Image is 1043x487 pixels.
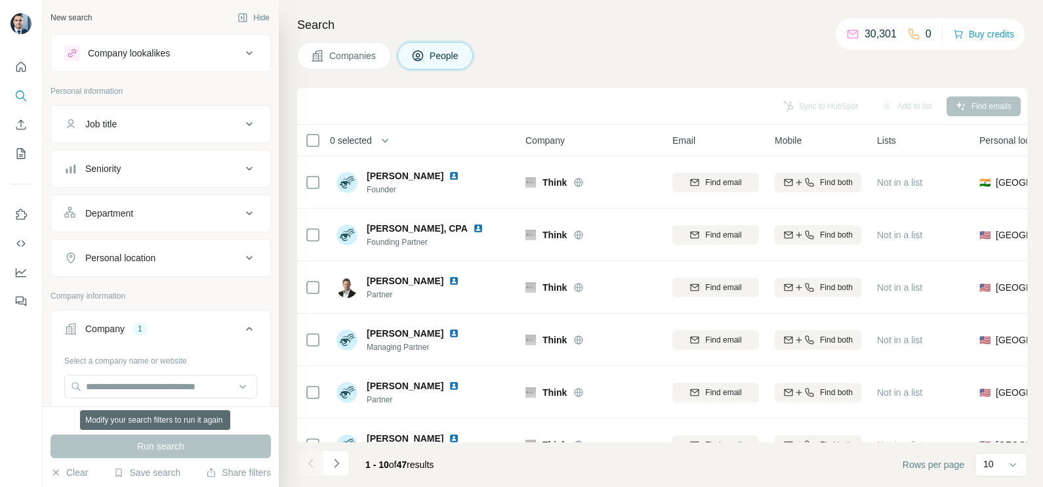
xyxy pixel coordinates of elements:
div: Company lookalikes [88,47,170,60]
div: Department [85,207,133,220]
button: Hide [228,8,279,28]
button: Enrich CSV [10,113,31,137]
button: Job title [51,108,270,140]
span: Think [542,228,567,242]
button: Use Surfe on LinkedIn [10,203,31,226]
span: Not in a list [877,230,922,240]
button: Feedback [10,289,31,313]
img: Avatar [337,329,358,350]
span: 1 - 10 [365,459,389,470]
span: Not in a list [877,335,922,345]
span: Lists [877,134,896,147]
span: Think [542,281,567,294]
img: Logo of Think [525,387,536,398]
p: 10 [983,457,994,471]
button: Use Surfe API [10,232,31,255]
img: Avatar [337,382,358,403]
img: Logo of Think [525,230,536,240]
div: Job title [85,117,117,131]
button: Find both [775,173,861,192]
button: Search [10,84,31,108]
button: Clear [51,466,88,479]
img: Logo of Think [525,440,536,450]
img: Avatar [337,277,358,298]
button: Find email [672,173,759,192]
button: Find email [672,435,759,455]
span: [PERSON_NAME] [367,169,443,182]
div: New search [51,12,92,24]
h4: Search [297,16,1027,34]
button: Company1 [51,313,270,350]
span: 🇺🇸 [979,438,991,452]
button: Find both [775,435,861,455]
button: Buy credits [953,25,1014,43]
span: Find email [705,282,741,293]
img: LinkedIn logo [449,171,459,181]
span: Find email [705,387,741,398]
button: Find both [775,225,861,245]
div: Company [85,322,125,335]
span: [PERSON_NAME], CPA [367,222,468,235]
button: Find email [672,383,759,402]
button: Find email [672,225,759,245]
span: Find email [705,439,741,451]
button: Seniority [51,153,270,184]
p: Company information [51,290,271,302]
span: Find both [820,387,853,398]
p: 0 [926,26,931,42]
span: Find both [820,177,853,188]
span: Find both [820,439,853,451]
span: Not in a list [877,440,922,450]
img: LinkedIn logo [473,223,483,234]
button: Share filters [206,466,271,479]
img: Logo of Think [525,282,536,293]
span: [PERSON_NAME] [367,327,443,340]
span: Not in a list [877,387,922,398]
span: Email [672,134,695,147]
img: Avatar [337,434,358,455]
img: Avatar [337,224,358,245]
span: Rows per page [903,458,964,471]
span: Find email [705,334,741,346]
span: Find email [705,229,741,241]
span: People [430,49,460,62]
img: Logo of Think [525,177,536,188]
img: Avatar [337,172,358,193]
button: Find both [775,278,861,297]
img: LinkedIn logo [449,381,459,391]
img: Avatar [10,13,31,34]
button: Save search [113,466,180,479]
span: Companies [329,49,377,62]
span: [PERSON_NAME] [367,432,443,445]
div: Select a company name or website [64,350,257,367]
span: Think [542,438,567,452]
span: Find both [820,334,853,346]
button: Personal location [51,242,270,274]
span: 🇮🇳 [979,176,991,189]
button: Dashboard [10,261,31,284]
img: LinkedIn logo [449,328,459,339]
img: Logo of Think [525,335,536,345]
span: Founding Partner [367,236,499,248]
span: Find email [705,177,741,188]
span: Think [542,386,567,399]
span: 🇺🇸 [979,333,991,347]
span: of [389,459,397,470]
button: Company lookalikes [51,37,270,69]
span: 🇺🇸 [979,281,991,294]
span: 0 selected [330,134,372,147]
span: Company [525,134,565,147]
button: My lists [10,142,31,165]
span: Mobile [775,134,802,147]
div: 1 [133,323,148,335]
span: Managing Partner [367,341,475,353]
span: Think [542,333,567,347]
button: Find email [672,278,759,297]
button: Quick start [10,55,31,79]
button: Department [51,198,270,229]
span: Founder [367,184,475,196]
span: Find both [820,229,853,241]
span: Partner [367,394,475,406]
span: 🇺🇸 [979,386,991,399]
button: Find both [775,383,861,402]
